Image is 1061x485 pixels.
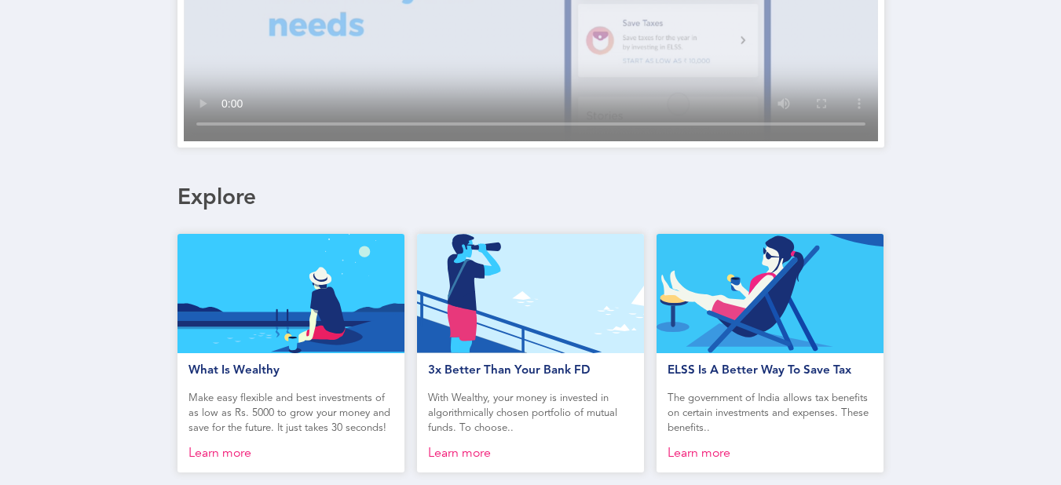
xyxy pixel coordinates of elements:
[188,364,393,378] h1: What is Wealthy
[188,446,251,461] a: Learn more
[668,364,873,378] h1: ELSS is a better way to save tax
[188,390,393,436] p: Make easy flexible and best investments of as low as Rs. 5000 to grow your money and save for the...
[668,390,873,436] p: The government of India allows tax benefits on certain investments and expenses. These benefits..
[177,185,884,212] div: Explore
[428,446,491,461] a: Learn more
[428,364,633,378] h1: 3x better than your bank FD
[428,390,633,436] p: With Wealthy, your money is invested in algorithmically chosen portfolio of mutual funds. To choo...
[668,446,731,461] a: Learn more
